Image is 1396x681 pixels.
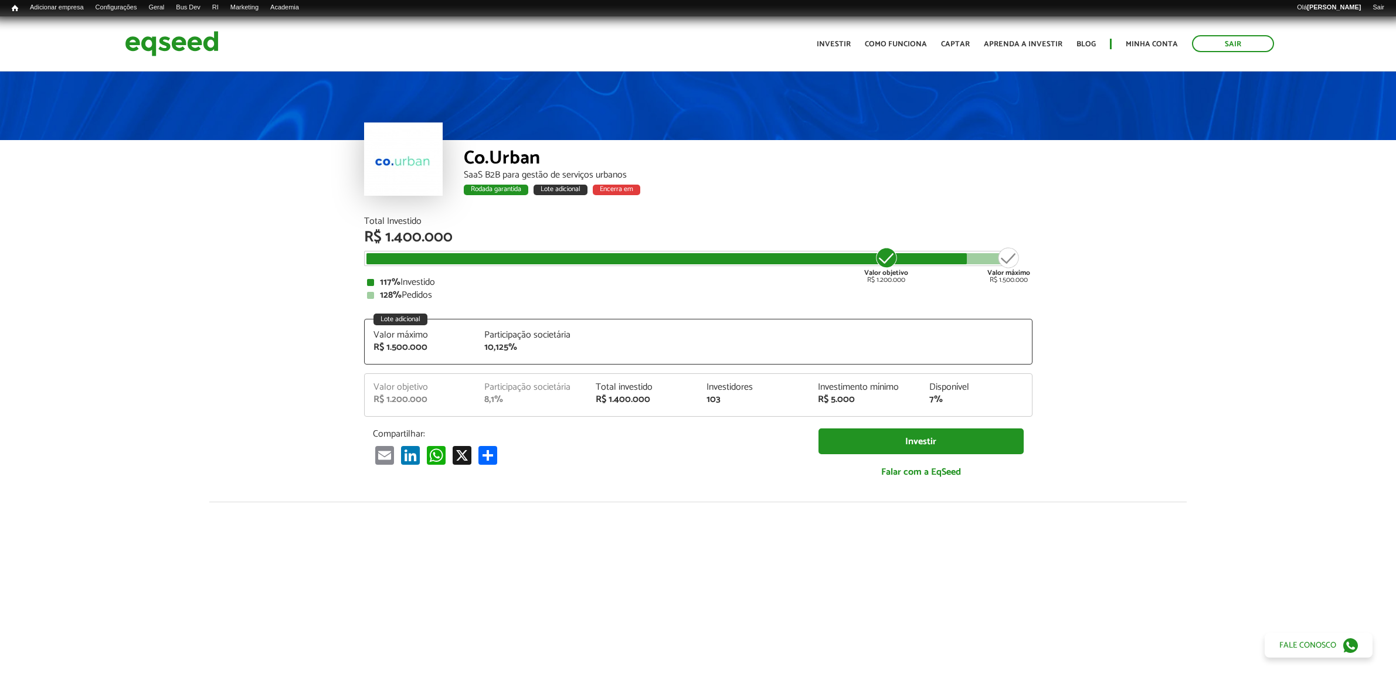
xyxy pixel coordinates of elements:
strong: 128% [380,287,402,303]
div: Pedidos [367,291,1030,300]
a: Sair [1367,3,1390,12]
div: Lote adicional [373,314,427,325]
p: Compartilhar: [373,428,801,440]
a: Blog [1076,40,1096,48]
a: Fale conosco [1265,633,1373,658]
a: Bus Dev [170,3,206,12]
a: Captar [941,40,970,48]
div: Valor objetivo [373,383,467,392]
a: Investir [817,40,851,48]
div: Participação societária [484,331,578,340]
div: Co.Urban [464,149,1032,171]
div: 8,1% [484,395,578,404]
div: Investido [367,278,1030,287]
div: Disponível [929,383,1023,392]
div: R$ 1.200.000 [864,246,908,284]
a: Adicionar empresa [24,3,90,12]
a: Marketing [225,3,264,12]
a: RI [206,3,225,12]
a: Início [6,3,24,14]
div: R$ 1.400.000 [596,395,689,404]
a: Como funciona [865,40,927,48]
div: R$ 1.500.000 [373,343,467,352]
a: LinkedIn [399,445,422,465]
div: R$ 1.400.000 [364,230,1032,245]
div: R$ 1.500.000 [987,246,1030,284]
div: 10,125% [484,343,578,352]
a: WhatsApp [424,445,448,465]
div: Rodada garantida [464,185,528,195]
div: 103 [707,395,800,404]
a: Minha conta [1126,40,1178,48]
a: Compartilhar [476,445,500,465]
a: Sair [1192,35,1274,52]
div: R$ 5.000 [818,395,912,404]
strong: 117% [380,274,400,290]
a: Configurações [90,3,143,12]
strong: Valor objetivo [864,267,908,278]
div: 7% [929,395,1023,404]
div: Encerra em [593,185,640,195]
a: Aprenda a investir [984,40,1062,48]
a: Geral [142,3,170,12]
a: Email [373,445,396,465]
div: R$ 1.200.000 [373,395,467,404]
a: Falar com a EqSeed [818,460,1024,484]
a: Academia [264,3,305,12]
strong: Valor máximo [987,267,1030,278]
div: Participação societária [484,383,578,392]
a: Investir [818,428,1024,455]
div: Valor máximo [373,331,467,340]
a: X [450,445,474,465]
a: Olá[PERSON_NAME] [1291,3,1367,12]
div: Investidores [707,383,800,392]
div: SaaS B2B para gestão de serviços urbanos [464,171,1032,180]
div: Investimento mínimo [818,383,912,392]
span: Início [12,4,18,12]
div: Lote adicional [534,185,587,195]
div: Total investido [596,383,689,392]
img: EqSeed [125,28,219,59]
div: Total Investido [364,217,1032,226]
strong: [PERSON_NAME] [1307,4,1361,11]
